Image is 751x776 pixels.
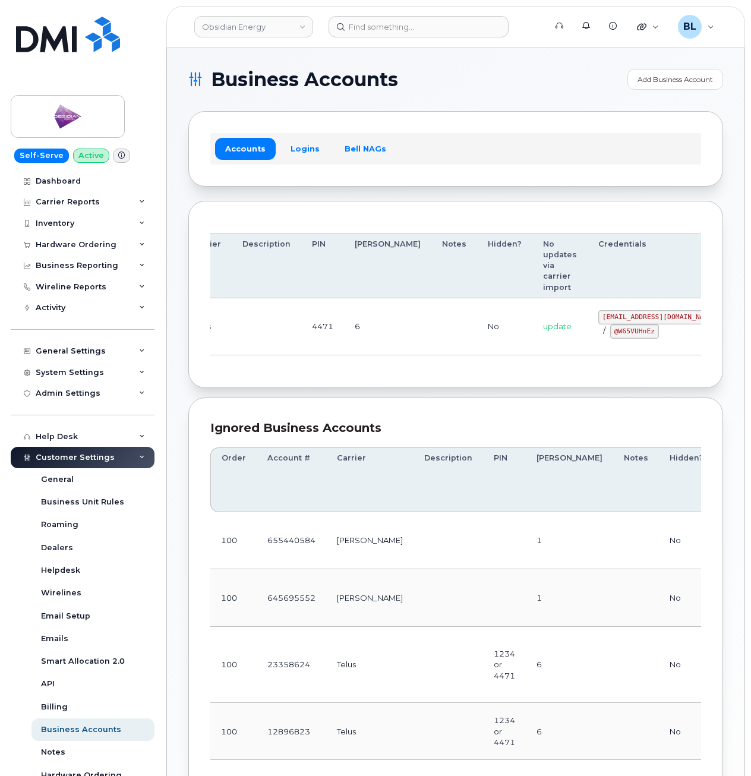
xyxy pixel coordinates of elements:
[532,234,588,298] th: No updates via carrier import
[526,627,613,704] td: 6
[280,138,330,159] a: Logins
[659,447,714,512] th: Hidden?
[588,234,731,298] th: Credentials
[483,627,526,704] td: 1234 or 4471
[659,512,714,569] td: No
[326,569,414,626] td: [PERSON_NAME]
[257,447,326,512] th: Account #
[210,447,257,512] th: Order
[526,447,613,512] th: [PERSON_NAME]
[526,569,613,626] td: 1
[215,138,276,159] a: Accounts
[210,627,257,704] td: 100
[257,627,326,704] td: 23358624
[526,512,613,569] td: 1
[659,569,714,626] td: No
[598,310,720,324] code: [EMAIL_ADDRESS][DOMAIN_NAME]
[326,703,414,760] td: Telus
[613,447,659,512] th: Notes
[344,234,431,298] th: [PERSON_NAME]
[326,627,414,704] td: Telus
[232,234,301,298] th: Description
[210,569,257,626] td: 100
[257,703,326,760] td: 12896823
[477,234,532,298] th: Hidden?
[610,324,659,339] code: @W65VUHnEz
[526,703,613,760] td: 6
[301,234,344,298] th: PIN
[210,419,701,437] div: Ignored Business Accounts
[210,703,257,760] td: 100
[326,512,414,569] td: [PERSON_NAME]
[627,69,723,90] a: Add Business Account
[603,326,605,335] span: /
[344,298,431,355] td: 6
[335,138,396,159] a: Bell NAGs
[483,703,526,760] td: 1234 or 4471
[301,298,344,355] td: 4471
[477,298,532,355] td: No
[210,512,257,569] td: 100
[483,447,526,512] th: PIN
[211,71,398,89] span: Business Accounts
[543,321,572,331] span: update
[257,512,326,569] td: 655440584
[257,569,326,626] td: 645695552
[659,703,714,760] td: No
[326,447,414,512] th: Carrier
[659,627,714,704] td: No
[431,234,477,298] th: Notes
[414,447,483,512] th: Description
